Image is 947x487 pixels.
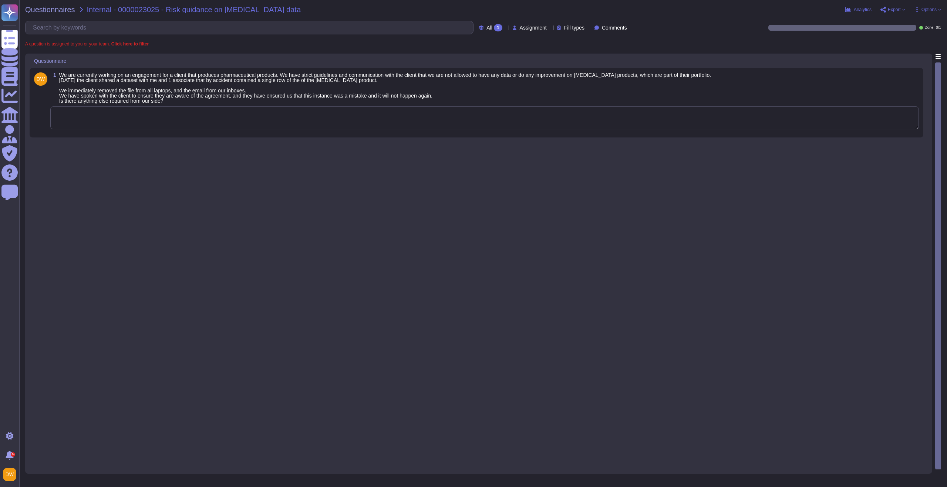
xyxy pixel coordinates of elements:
[845,7,872,13] button: Analytics
[29,21,473,34] input: Search by keywords
[25,6,75,13] span: Questionnaires
[59,72,711,104] span: We are currently working on an engagement for a client that produces pharmaceutical products. We ...
[924,26,934,30] span: Done:
[936,26,941,30] span: 0 / 1
[602,25,627,30] span: Comments
[110,41,149,47] b: Click here to filter
[87,6,301,13] span: Internal - 0000023025 - Risk guidance on [MEDICAL_DATA] data
[921,7,937,12] span: Options
[34,72,47,86] img: user
[888,7,901,12] span: Export
[854,7,872,12] span: Analytics
[494,24,502,31] div: 1
[50,72,56,78] span: 1
[486,25,492,30] span: All
[520,25,547,30] span: Assignment
[3,468,16,481] img: user
[11,452,15,457] div: 9+
[564,25,584,30] span: Fill types
[25,42,149,46] span: A question is assigned to you or your team.
[34,58,66,64] span: Questionnaire
[1,466,21,483] button: user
